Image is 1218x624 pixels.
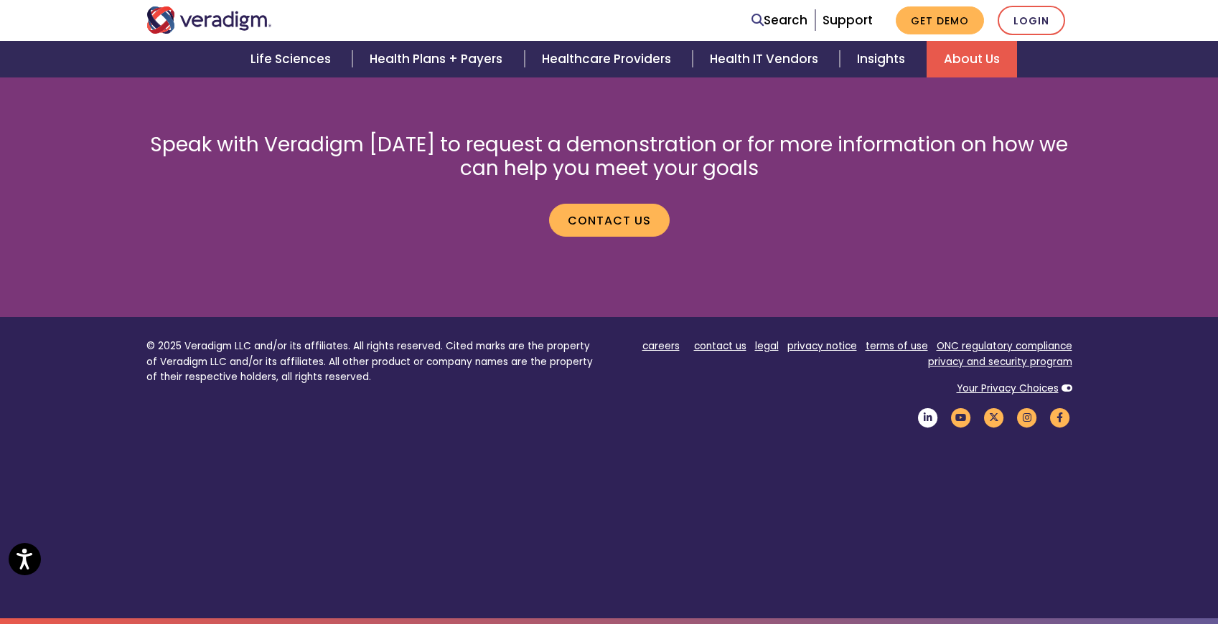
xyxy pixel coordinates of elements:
a: Life Sciences [233,41,352,77]
a: careers [642,339,680,353]
a: Veradigm YouTube Link [949,411,973,425]
a: Login [998,6,1065,35]
a: Insights [840,41,927,77]
a: contact us [694,339,746,353]
p: © 2025 Veradigm LLC and/or its affiliates. All rights reserved. Cited marks are the property of V... [146,339,599,385]
a: privacy notice [787,339,857,353]
a: Search [751,11,807,30]
a: privacy and security program [928,355,1072,369]
h2: Speak with Veradigm [DATE] to request a demonstration or for more information on how we can help ... [146,133,1072,181]
a: Get Demo [896,6,984,34]
a: Support [823,11,873,29]
a: Healthcare Providers [525,41,693,77]
a: Veradigm Instagram Link [1015,411,1039,425]
a: Veradigm LinkedIn Link [916,411,940,425]
img: Veradigm logo [146,6,272,34]
a: Veradigm Facebook Link [1048,411,1072,425]
a: ONC regulatory compliance [937,339,1072,353]
a: legal [755,339,779,353]
a: Contact us [549,204,670,237]
a: Your Privacy Choices [957,382,1059,395]
a: Veradigm Twitter Link [982,411,1006,425]
a: terms of use [866,339,928,353]
a: Health IT Vendors [693,41,840,77]
a: About Us [927,41,1017,77]
a: Health Plans + Payers [352,41,524,77]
